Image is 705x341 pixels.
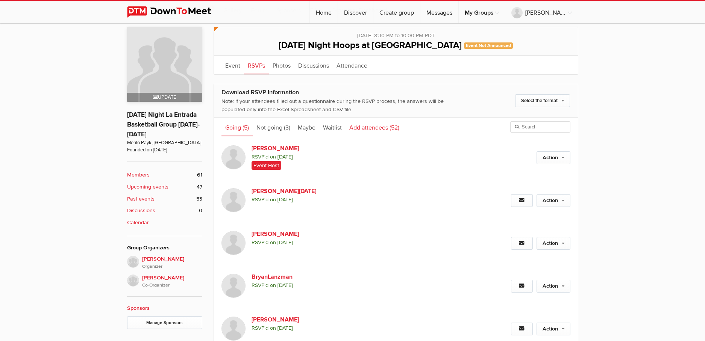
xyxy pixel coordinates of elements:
[127,256,139,268] img: H Lee hoops
[510,121,570,133] input: Search
[253,118,294,136] a: Not going (3)
[153,94,176,100] span: Update
[127,207,155,215] b: Discussions
[127,219,149,227] b: Calendar
[252,187,380,196] a: [PERSON_NAME][DATE]
[459,1,505,23] a: My Groups
[127,195,155,203] b: Past events
[127,6,223,18] img: DownToMeet
[420,1,458,23] a: Messages
[127,183,202,191] a: Upcoming events 47
[319,118,346,136] a: Waitlist
[464,42,513,49] span: Event Not Announced
[277,239,293,246] i: [DATE]
[243,124,249,131] span: (5)
[221,56,244,74] a: Event
[142,255,202,270] span: [PERSON_NAME]
[505,1,578,23] a: [PERSON_NAME]
[279,40,462,51] span: [DATE] Night Hoops at [GEOGRAPHIC_DATA]
[127,171,202,179] a: Members 61
[221,88,466,97] div: Download RSVP Information
[221,97,466,113] div: Note: If your attendees filled out a questionnaire during the RSVP process, the answers will be p...
[252,229,380,238] a: [PERSON_NAME]
[221,145,246,169] img: H Lee hoops
[221,27,570,40] div: [DATE] 8:30 PM to 10:00 PM PDT
[127,256,202,270] a: [PERSON_NAME]Organizer
[199,207,202,215] span: 0
[127,219,202,227] a: Calendar
[127,183,168,191] b: Upcoming events
[127,27,202,102] a: Update
[252,161,282,169] span: Event Host
[221,188,246,212] img: Ken Easter
[537,237,570,250] a: Action
[333,56,371,74] a: Attendance
[252,281,466,290] span: RSVP'd on
[338,1,373,23] a: Discover
[197,171,202,179] span: 61
[537,323,570,335] a: Action
[277,325,293,331] i: [DATE]
[127,305,150,311] a: Sponsors
[277,154,293,160] i: [DATE]
[277,282,293,288] i: [DATE]
[127,207,202,215] a: Discussions 0
[294,118,319,136] a: Maybe
[196,195,202,203] span: 53
[127,275,139,287] img: Derek
[284,124,290,131] span: (3)
[142,263,202,270] i: Organizer
[127,111,200,138] a: [DATE] Night La Entrada Basketball Group [DATE]-[DATE]
[515,94,570,107] a: Select the format
[127,27,202,102] img: Thursday Night La Entrada Basketball Group 2025-2026
[197,183,202,191] span: 47
[537,194,570,207] a: Action
[252,153,466,161] span: RSVP'd on
[221,317,246,341] img: Brandon Harris
[221,118,253,136] a: Going (5)
[346,118,403,136] a: Add attendees (52)
[127,146,202,154] span: Founded on [DATE]
[252,324,466,332] span: RSVP'd on
[127,270,202,289] a: [PERSON_NAME]Co-Organizer
[294,56,333,74] a: Discussions
[310,1,338,23] a: Home
[252,272,380,281] a: BryanLanzman
[252,315,380,324] a: [PERSON_NAME]
[269,56,294,74] a: Photos
[537,151,570,164] a: Action
[127,316,202,329] a: Manage Sponsors
[221,274,246,298] img: BryanLanzman
[252,238,466,247] span: RSVP'd on
[127,195,202,203] a: Past events 53
[252,196,466,204] span: RSVP'd on
[142,274,202,289] span: [PERSON_NAME]
[127,139,202,146] span: Menlo Payk, [GEOGRAPHIC_DATA]
[537,280,570,293] a: Action
[142,282,202,289] i: Co-Organizer
[127,171,150,179] b: Members
[373,1,420,23] a: Create group
[277,196,293,203] i: [DATE]
[127,244,202,252] div: Group Organizers
[244,56,269,74] a: RSVPs
[252,144,380,153] a: [PERSON_NAME]
[221,231,246,255] img: Ryan Padrez
[390,124,399,131] span: (52)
